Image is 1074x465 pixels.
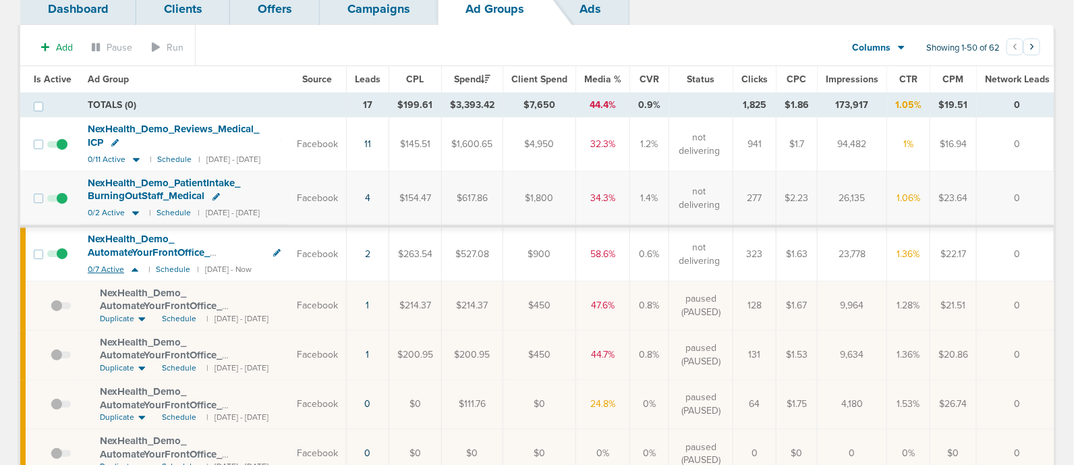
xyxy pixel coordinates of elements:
td: $1,800 [503,171,576,226]
a: 2 [365,248,370,260]
td: 94,482 [818,117,887,171]
td: $19.51 [930,93,977,117]
td: Facebook [289,226,347,281]
span: Duplicate [100,362,134,374]
span: not delivering [677,131,721,157]
td: $22.17 [930,226,977,281]
small: Schedule [156,265,190,275]
td: $900 [503,226,576,281]
span: CPL [407,74,424,85]
td: 1,825 [733,93,776,117]
ul: Pagination [1007,40,1040,57]
td: 1.2% [630,117,669,171]
td: 1.36% [887,226,930,281]
td: 44.7% [576,330,630,379]
td: 131 [733,330,776,379]
td: $1.75 [776,379,818,429]
span: CPC [787,74,807,85]
small: | [DATE] - Now [197,265,252,275]
td: 0.8% [630,281,669,331]
td: 23,778 [818,226,887,281]
span: CTR [899,74,917,85]
td: 0 [977,379,1064,429]
td: $145.51 [389,117,442,171]
td: $527.08 [442,226,503,281]
td: $4,950 [503,117,576,171]
td: 0 [977,330,1064,379]
td: $26.74 [930,379,977,429]
td: 1.53% [887,379,930,429]
span: Spend [454,74,490,85]
td: 173,917 [818,93,887,117]
td: 323 [733,226,776,281]
a: 1 [366,349,370,360]
span: NexHealth_ Demo_ AutomateYourFrontOffice_ EliminateTediousTasks_ Medical_ [DATE]?id=183&cmp_ id=9... [100,385,253,437]
span: NexHealth_ Demo_ AutomateYourFrontOffice_ EliminateTediousTasks_ Medical [88,233,233,271]
a: 0 [365,398,371,410]
td: 941 [733,117,776,171]
td: $1.7 [776,117,818,171]
span: Add [56,42,73,53]
td: $21.51 [930,281,977,331]
span: Schedule [162,313,196,325]
span: Duplicate [100,412,134,423]
td: 26,135 [818,171,887,226]
td: $200.95 [389,330,442,379]
span: CVR [640,74,659,85]
span: 0/2 Active [88,208,125,218]
td: $617.86 [442,171,503,226]
span: Is Active [34,74,72,85]
small: | [149,208,150,218]
td: 1.06% [887,171,930,226]
span: Clicks [741,74,768,85]
button: Go to next page [1023,38,1040,55]
td: $1.63 [776,226,818,281]
small: | [150,155,150,165]
td: $1.86 [776,93,818,117]
small: | [DATE] - [DATE] [206,362,268,374]
td: $0 [503,379,576,429]
span: Leads [355,74,380,85]
td: $200.95 [442,330,503,379]
td: 277 [733,171,776,226]
td: 47.6% [576,281,630,331]
span: NexHealth_ Demo_ AutomateYourFrontOffice_ EliminateTediousTasks_ Medical_ [DATE]?id=183&cmp_ id=9... [100,287,253,339]
td: 1.05% [887,93,930,117]
td: $111.76 [442,379,503,429]
td: Facebook [289,330,347,379]
small: Schedule [157,155,192,165]
small: | [DATE] - [DATE] [198,208,260,218]
td: 4,180 [818,379,887,429]
td: paused (PAUSED) [669,379,733,429]
small: | [DATE] - [DATE] [198,155,260,165]
td: TOTALS (0) [80,93,347,117]
span: CPM [943,74,964,85]
td: $214.37 [389,281,442,331]
td: $1.67 [776,281,818,331]
span: Network Leads [985,74,1050,85]
small: | [DATE] - [DATE] [206,313,268,325]
td: 0 [977,226,1064,281]
td: 0.6% [630,226,669,281]
small: Schedule [157,208,191,218]
span: NexHealth_ Demo_ AutomateYourFrontOffice_ EliminateTediousTasks_ Medical_ [DATE]?id=183&cmp_ id=9... [100,336,253,388]
td: 58.6% [576,226,630,281]
span: 0/7 Active [88,265,124,275]
td: $450 [503,330,576,379]
td: $16.94 [930,117,977,171]
td: $199.61 [389,93,442,117]
small: | [DATE] - [DATE] [206,412,268,423]
td: Facebook [289,379,347,429]
td: $214.37 [442,281,503,331]
a: 0 [365,447,371,459]
td: $23.64 [930,171,977,226]
td: $263.54 [389,226,442,281]
td: 128 [733,281,776,331]
td: $20.86 [930,330,977,379]
td: $3,393.42 [442,93,503,117]
td: 1.36% [887,330,930,379]
span: not delivering [677,185,721,211]
a: 4 [365,192,370,204]
td: $0 [389,379,442,429]
td: 17 [347,93,389,117]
